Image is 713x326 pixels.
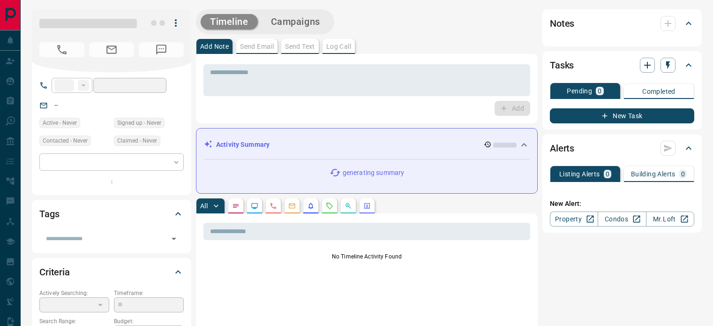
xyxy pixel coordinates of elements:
[307,202,315,210] svg: Listing Alerts
[550,108,694,123] button: New Task
[326,202,333,210] svg: Requests
[39,265,70,280] h2: Criteria
[606,171,609,177] p: 0
[363,202,371,210] svg: Agent Actions
[139,42,184,57] span: No Number
[232,202,240,210] svg: Notes
[114,317,184,326] p: Budget:
[89,42,134,57] span: No Email
[39,317,109,326] p: Search Range:
[550,137,694,159] div: Alerts
[39,206,59,221] h2: Tags
[39,203,184,225] div: Tags
[114,289,184,297] p: Timeframe:
[39,261,184,283] div: Criteria
[550,58,574,73] h2: Tasks
[559,171,600,177] p: Listing Alerts
[43,118,77,128] span: Active - Never
[598,212,646,227] a: Condos
[200,43,229,50] p: Add Note
[343,168,404,178] p: generating summary
[288,202,296,210] svg: Emails
[117,136,157,145] span: Claimed - Never
[54,101,58,109] a: --
[345,202,352,210] svg: Opportunities
[204,136,530,153] div: Activity Summary
[550,212,598,227] a: Property
[39,289,109,297] p: Actively Searching:
[550,12,694,35] div: Notes
[251,202,258,210] svg: Lead Browsing Activity
[200,203,208,209] p: All
[550,16,574,31] h2: Notes
[203,252,530,261] p: No Timeline Activity Found
[550,141,574,156] h2: Alerts
[598,88,601,94] p: 0
[550,54,694,76] div: Tasks
[262,14,330,30] button: Campaigns
[642,88,675,95] p: Completed
[39,42,84,57] span: No Number
[567,88,592,94] p: Pending
[43,136,88,145] span: Contacted - Never
[681,171,685,177] p: 0
[117,118,161,128] span: Signed up - Never
[201,14,258,30] button: Timeline
[631,171,675,177] p: Building Alerts
[167,232,180,245] button: Open
[550,199,694,209] p: New Alert:
[270,202,277,210] svg: Calls
[646,212,694,227] a: Mr.Loft
[216,140,270,150] p: Activity Summary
